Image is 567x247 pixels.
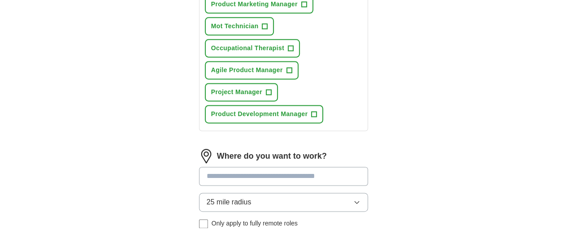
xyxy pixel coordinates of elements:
[205,17,274,35] button: Mot Technician
[211,109,308,119] span: Product Development Manager
[211,87,262,97] span: Project Manager
[211,22,259,31] span: Mot Technician
[199,219,208,228] input: Only apply to fully remote roles
[199,149,213,163] img: location.png
[205,61,299,79] button: Agile Product Manager
[199,193,368,212] button: 25 mile radius
[212,219,298,228] span: Only apply to fully remote roles
[211,43,284,53] span: Occupational Therapist
[207,197,251,208] span: 25 mile radius
[217,150,327,162] label: Where do you want to work?
[205,83,278,101] button: Project Manager
[211,65,283,75] span: Agile Product Manager
[205,105,324,123] button: Product Development Manager
[205,39,300,57] button: Occupational Therapist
